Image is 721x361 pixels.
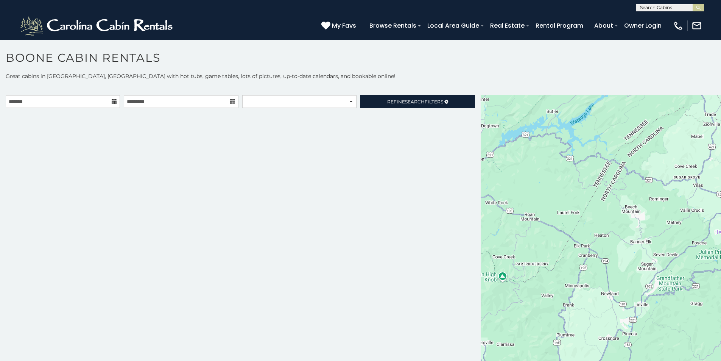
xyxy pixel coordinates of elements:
img: mail-regular-white.png [691,20,702,31]
a: Real Estate [486,19,528,32]
a: Browse Rentals [366,19,420,32]
a: Local Area Guide [424,19,483,32]
span: My Favs [332,21,356,30]
a: About [590,19,617,32]
a: Owner Login [620,19,665,32]
a: My Favs [321,21,358,31]
a: RefineSearchFilters [360,95,475,108]
a: Rental Program [532,19,587,32]
span: Search [405,99,425,105]
span: Refine Filters [387,99,443,105]
img: phone-regular-white.png [673,20,684,31]
img: White-1-2.png [19,14,176,37]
